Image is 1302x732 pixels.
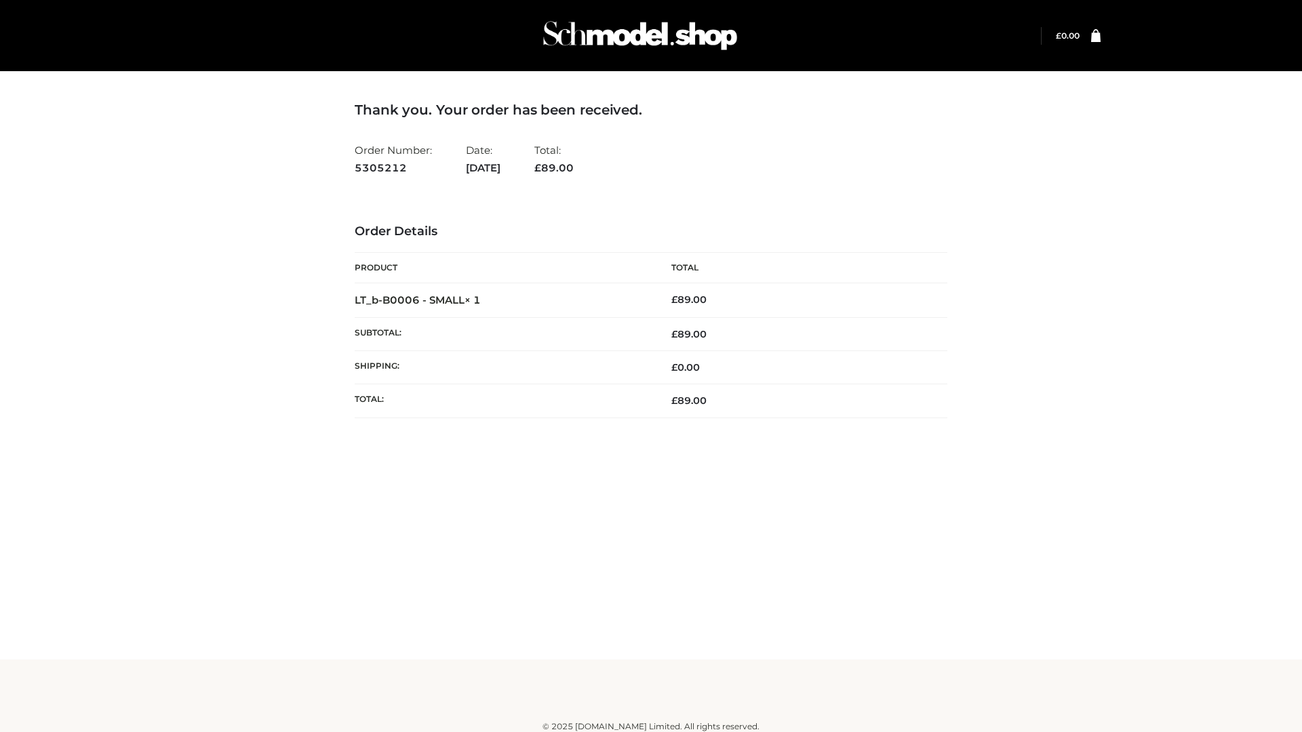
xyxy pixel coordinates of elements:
span: £ [671,293,677,306]
span: 89.00 [534,161,574,174]
h3: Order Details [355,224,947,239]
bdi: 0.00 [1056,30,1080,41]
bdi: 0.00 [671,361,700,373]
span: £ [671,328,677,340]
li: Order Number: [355,138,432,180]
span: £ [671,361,677,373]
strong: LT_b-B0006 - SMALL [355,293,481,306]
span: £ [671,394,677,407]
strong: × 1 [465,293,481,306]
th: Total: [355,384,651,418]
span: £ [534,161,541,174]
h3: Thank you. Your order has been received. [355,102,947,118]
strong: [DATE] [466,159,500,177]
th: Product [355,253,651,283]
img: Schmodel Admin 964 [538,9,742,62]
span: 89.00 [671,328,707,340]
a: £0.00 [1056,30,1080,41]
th: Total [651,253,947,283]
li: Date: [466,138,500,180]
th: Shipping: [355,351,651,384]
strong: 5305212 [355,159,432,177]
li: Total: [534,138,574,180]
th: Subtotal: [355,317,651,350]
bdi: 89.00 [671,293,707,306]
span: 89.00 [671,394,707,407]
span: £ [1056,30,1061,41]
